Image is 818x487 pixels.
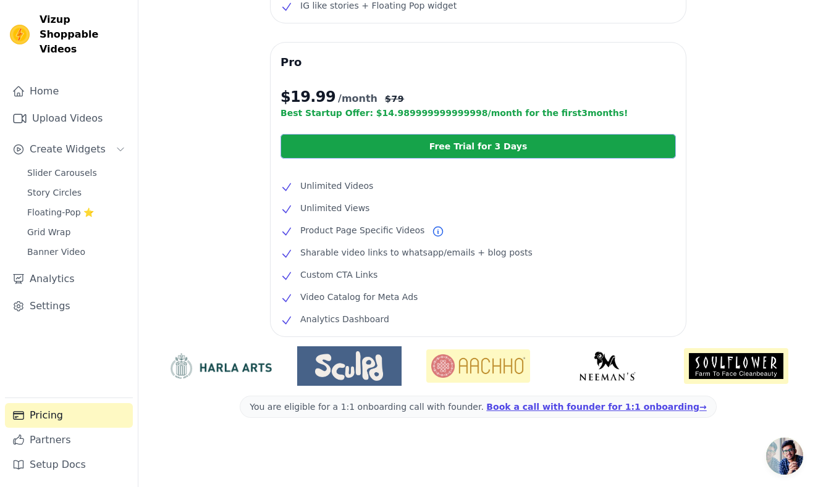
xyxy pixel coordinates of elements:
li: Custom CTA Links [280,267,676,282]
img: Neeman's [555,351,659,381]
a: Pricing [5,403,133,428]
a: Slider Carousels [20,164,133,181]
a: Home [5,79,133,104]
a: Story Circles [20,184,133,201]
img: Vizup [10,25,30,44]
a: Partners [5,428,133,452]
li: Video Catalog for Meta Ads [280,289,676,304]
span: Floating-Pop ⭐ [27,206,94,219]
span: Banner Video [27,246,85,258]
a: Free Trial for 3 Days [280,134,676,159]
a: Open chat [766,438,803,475]
span: Vizup Shoppable Videos [40,12,128,57]
a: Upload Videos [5,106,133,131]
p: Best Startup Offer: $ 14.989999999999998 /month for the first 3 months! [280,107,676,119]
span: Story Circles [27,186,82,199]
span: Unlimited Videos [300,178,373,193]
img: Aachho [426,349,531,383]
img: Sculpd US [297,351,402,381]
span: $ 19.99 [280,87,335,107]
span: Analytics Dashboard [300,312,389,327]
a: Analytics [5,267,133,291]
span: Create Widgets [30,142,106,157]
img: Soulflower [684,348,788,384]
span: /month [338,91,377,106]
a: Settings [5,294,133,318]
span: Unlimited Views [300,201,369,215]
span: Slider Carousels [27,167,97,179]
a: Setup Docs [5,452,133,477]
a: Grid Wrap [20,223,133,241]
a: Banner Video [20,243,133,260]
button: Create Widgets [5,137,133,162]
a: Floating-Pop ⭐ [20,204,133,221]
a: Book a call with founder for 1:1 onboarding [486,402,706,412]
span: Sharable video links to whatsapp/emails + blog posts [300,245,533,260]
span: Grid Wrap [27,226,70,238]
img: HarlaArts [168,352,272,380]
span: $ 79 [385,93,404,105]
span: Product Page Specific Videos [300,223,424,238]
h3: Pro [280,52,676,72]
